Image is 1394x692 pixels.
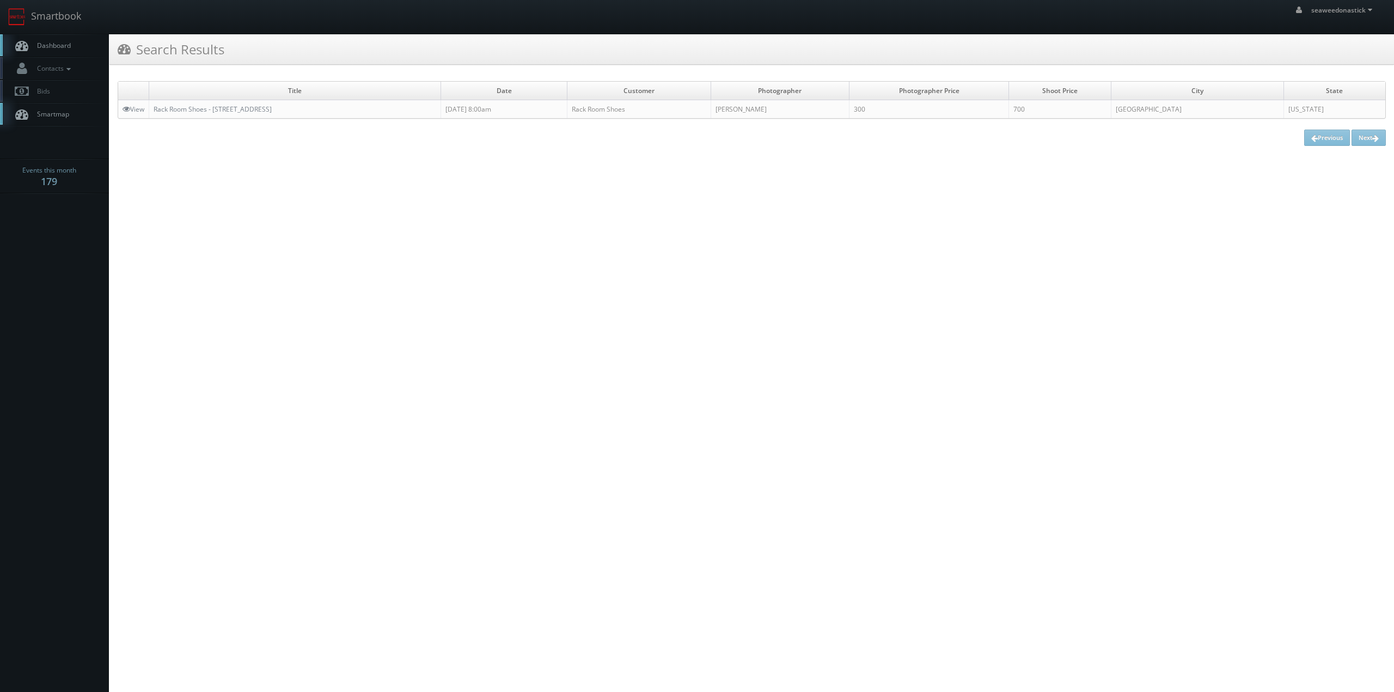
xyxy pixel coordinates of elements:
span: seaweedonastick [1311,5,1375,15]
td: [DATE] 8:00am [441,100,567,119]
a: View [123,105,144,114]
td: Photographer [711,82,849,100]
td: Photographer Price [849,82,1008,100]
span: Bids [32,87,50,96]
h3: Search Results [118,40,224,59]
span: Dashboard [32,41,71,50]
td: [US_STATE] [1283,100,1385,119]
td: Date [441,82,567,100]
span: Smartmap [32,109,69,119]
td: State [1283,82,1385,100]
td: [GEOGRAPHIC_DATA] [1111,100,1283,119]
a: Rack Room Shoes - [STREET_ADDRESS] [154,105,272,114]
span: Events this month [22,165,76,176]
td: Customer [567,82,711,100]
strong: 179 [41,175,57,188]
td: [PERSON_NAME] [711,100,849,119]
td: Shoot Price [1009,82,1111,100]
img: smartbook-logo.png [8,8,26,26]
span: Contacts [32,64,74,73]
td: City [1111,82,1283,100]
td: Title [149,82,441,100]
td: Rack Room Shoes [567,100,711,119]
td: 300 [849,100,1008,119]
td: 700 [1009,100,1111,119]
